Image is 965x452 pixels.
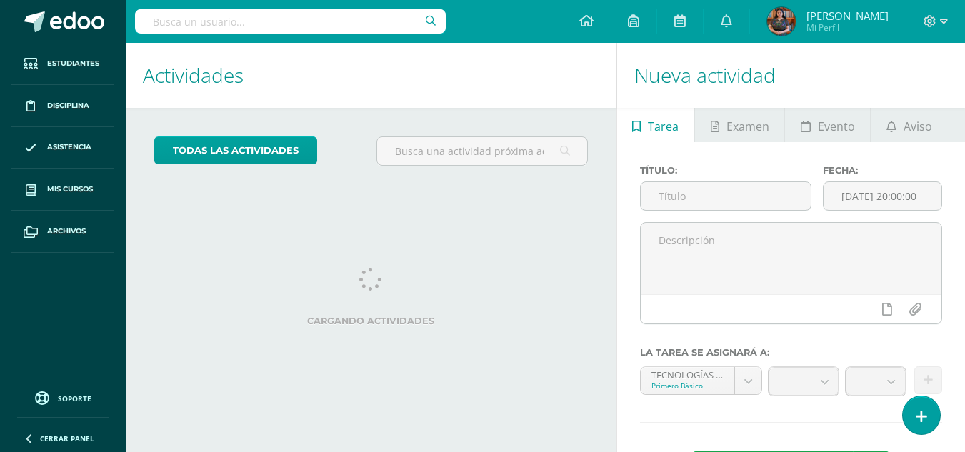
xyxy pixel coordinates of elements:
[617,108,694,142] a: Tarea
[17,388,109,407] a: Soporte
[47,226,86,237] span: Archivos
[154,316,588,326] label: Cargando actividades
[823,165,942,176] label: Fecha:
[640,347,942,358] label: La tarea se asignará a:
[767,7,796,36] img: 9db772e8944e9cd6cbe26e11f8fa7e9a.png
[871,108,947,142] a: Aviso
[695,108,784,142] a: Examen
[818,109,855,144] span: Evento
[641,182,811,210] input: Título
[47,58,99,69] span: Estudiantes
[11,127,114,169] a: Asistencia
[640,165,811,176] label: Título:
[824,182,941,210] input: Fecha de entrega
[726,109,769,144] span: Examen
[143,43,599,108] h1: Actividades
[47,100,89,111] span: Disciplina
[154,136,317,164] a: todas las Actividades
[377,137,586,165] input: Busca una actividad próxima aquí...
[806,9,889,23] span: [PERSON_NAME]
[904,109,932,144] span: Aviso
[11,85,114,127] a: Disciplina
[58,393,91,403] span: Soporte
[651,381,724,391] div: Primero Básico
[641,367,762,394] a: TECNOLOGÍAS DEL APRENDIZAJE Y LA COMUNICACIÓN 'Sección A'Primero Básico
[806,21,889,34] span: Mi Perfil
[47,141,91,153] span: Asistencia
[634,43,948,108] h1: Nueva actividad
[40,433,94,443] span: Cerrar panel
[785,108,870,142] a: Evento
[651,367,724,381] div: TECNOLOGÍAS DEL APRENDIZAJE Y LA COMUNICACIÓN 'Sección A'
[11,43,114,85] a: Estudiantes
[135,9,446,34] input: Busca un usuario...
[648,109,679,144] span: Tarea
[11,211,114,253] a: Archivos
[47,184,93,195] span: Mis cursos
[11,169,114,211] a: Mis cursos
